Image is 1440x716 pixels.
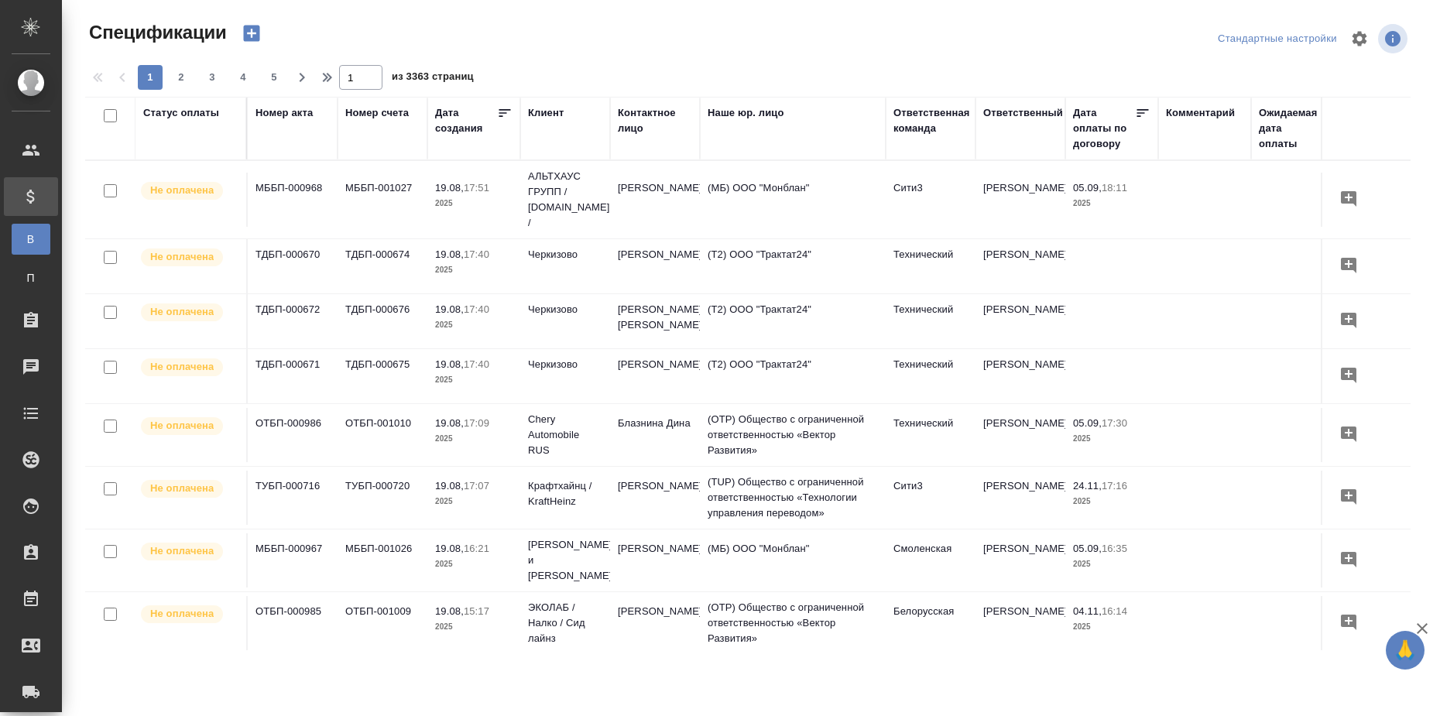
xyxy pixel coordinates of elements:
span: П [19,270,43,286]
td: Сити3 [886,471,975,525]
p: Крафтхайнц / KraftHeinz [528,478,602,509]
p: 19.08, [435,303,464,315]
td: [PERSON_NAME] [610,533,700,588]
a: В [12,224,50,255]
td: ОТБП-000985 [248,596,338,650]
p: Не оплачена [150,359,214,375]
div: Номер акта [255,105,313,121]
td: [PERSON_NAME] [975,596,1065,650]
span: 3 [200,70,225,85]
div: Клиент [528,105,564,121]
p: [PERSON_NAME] и [PERSON_NAME] [528,537,602,584]
p: 2025 [435,317,513,333]
p: 17:09 [464,417,489,429]
td: МББП-000967 [248,533,338,588]
p: 2025 [1073,431,1150,447]
td: [PERSON_NAME] [610,173,700,227]
p: Не оплачена [150,418,214,433]
div: Комментарий [1166,105,1235,121]
span: 🙏 [1392,634,1418,666]
p: 15:17 [464,605,489,617]
td: ТДБП-000671 [248,349,338,403]
p: Черкизово [528,357,602,372]
p: 19.08, [435,358,464,370]
p: 05.09, [1073,543,1102,554]
div: Дата оплаты по договору [1073,105,1135,152]
td: [PERSON_NAME] [610,471,700,525]
p: Не оплачена [150,543,214,559]
p: 2025 [1073,557,1150,572]
p: 2025 [435,196,513,211]
td: (Т2) ООО "Трактат24" [700,349,886,403]
p: 19.08, [435,417,464,429]
p: 17:07 [464,480,489,492]
span: В [19,231,43,247]
td: [PERSON_NAME] [975,294,1065,348]
p: 2025 [435,262,513,278]
p: 17:40 [464,358,489,370]
p: Не оплачена [150,183,214,198]
p: Chery Automobile RUS [528,412,602,458]
p: 17:30 [1102,417,1127,429]
p: 2025 [1073,494,1150,509]
p: 19.08, [435,543,464,554]
p: 05.09, [1073,182,1102,194]
p: Черкизово [528,247,602,262]
div: split button [1214,27,1341,51]
button: 🙏 [1386,631,1425,670]
div: Дата создания [435,105,497,136]
td: ТДБП-000670 [248,239,338,293]
p: 24.11, [1073,480,1102,492]
td: (Т2) ООО "Трактат24" [700,239,886,293]
p: Не оплачена [150,481,214,496]
button: 2 [169,65,194,90]
td: [PERSON_NAME] [975,471,1065,525]
p: 17:51 [464,182,489,194]
span: из 3363 страниц [392,67,474,90]
p: 2025 [435,557,513,572]
p: АЛЬТХАУС ГРУПП / [DOMAIN_NAME] / [528,169,602,231]
td: [PERSON_NAME] [975,408,1065,462]
td: Белорусская [886,596,975,650]
td: Сити3 [886,173,975,227]
td: МББП-001027 [338,173,427,227]
p: 16:21 [464,543,489,554]
p: 2025 [1073,619,1150,635]
p: 17:16 [1102,480,1127,492]
td: ТУБП-000720 [338,471,427,525]
div: Ответственная команда [893,105,970,136]
p: Не оплачена [150,606,214,622]
p: 2025 [435,372,513,388]
td: (OTP) Общество с ограниченной ответственностью «Вектор Развития» [700,404,886,466]
td: ОТБП-001010 [338,408,427,462]
button: Создать [233,20,270,46]
td: Технический [886,294,975,348]
td: ОТБП-000986 [248,408,338,462]
div: Контактное лицо [618,105,692,136]
p: 18:11 [1102,182,1127,194]
td: (МБ) ООО "Монблан" [700,533,886,588]
p: Черкизово [528,302,602,317]
p: Не оплачена [150,304,214,320]
td: [PERSON_NAME] [610,239,700,293]
button: 5 [262,65,286,90]
p: 2025 [1073,196,1150,211]
p: 05.09, [1073,417,1102,429]
td: [PERSON_NAME] [610,349,700,403]
div: Ответственный [983,105,1063,121]
p: 2025 [435,494,513,509]
p: 16:35 [1102,543,1127,554]
button: 4 [231,65,255,90]
p: 19.08, [435,182,464,194]
td: МББП-001026 [338,533,427,588]
td: Технический [886,349,975,403]
td: [PERSON_NAME] [PERSON_NAME] [610,294,700,348]
span: Настроить таблицу [1341,20,1378,57]
td: Технический [886,408,975,462]
div: Наше юр. лицо [708,105,784,121]
p: 04.11, [1073,605,1102,617]
p: 17:40 [464,303,489,315]
td: (OTP) Общество с ограниченной ответственностью «Вектор Развития» [700,592,886,654]
td: ОТБП-001009 [338,596,427,650]
td: [PERSON_NAME] [975,173,1065,227]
